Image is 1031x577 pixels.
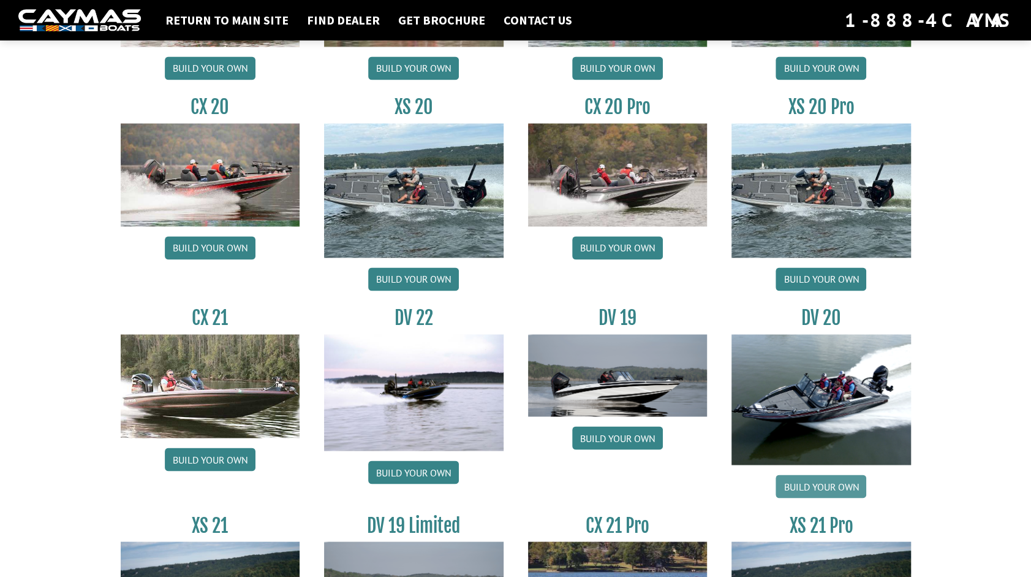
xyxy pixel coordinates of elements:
[324,123,504,258] img: XS_20_resized.jpg
[368,56,459,80] a: Build your own
[324,96,504,118] h3: XS 20
[165,448,255,471] a: Build your own
[121,307,300,329] h3: CX 21
[731,514,911,537] h3: XS 21 Pro
[528,307,708,329] h3: DV 19
[324,307,504,329] h3: DV 22
[392,12,491,28] a: Get Brochure
[165,56,255,80] a: Build your own
[324,514,504,537] h3: DV 19 Limited
[368,460,459,484] a: Build your own
[368,267,459,291] a: Build your own
[528,334,708,416] img: dv-19-ban_from_website_for_caymas_connect.png
[731,307,911,329] h3: DV 20
[845,7,1013,34] div: 1-888-4CAYMAS
[731,96,911,118] h3: XS 20 Pro
[528,514,708,537] h3: CX 21 Pro
[18,9,141,32] img: white-logo-c9c8dbefe5ff5ceceb0f0178aa75bf4bb51f6bca0971e226c86eb53dfe498488.png
[121,123,300,226] img: CX-20_thumbnail.jpg
[528,96,708,118] h3: CX 20 Pro
[528,123,708,226] img: CX-20Pro_thumbnail.jpg
[572,56,663,80] a: Build your own
[572,236,663,259] a: Build your own
[159,12,295,28] a: Return to main site
[776,475,866,498] a: Build your own
[121,334,300,437] img: CX21_thumb.jpg
[776,267,866,291] a: Build your own
[301,12,386,28] a: Find Dealer
[165,236,255,259] a: Build your own
[121,514,300,537] h3: XS 21
[497,12,578,28] a: Contact Us
[731,334,911,465] img: DV_20_from_website_for_caymas_connect.png
[731,123,911,258] img: XS_20_resized.jpg
[572,426,663,449] a: Build your own
[324,334,504,451] img: DV22_original_motor_cropped_for_caymas_connect.jpg
[776,56,866,80] a: Build your own
[121,96,300,118] h3: CX 20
